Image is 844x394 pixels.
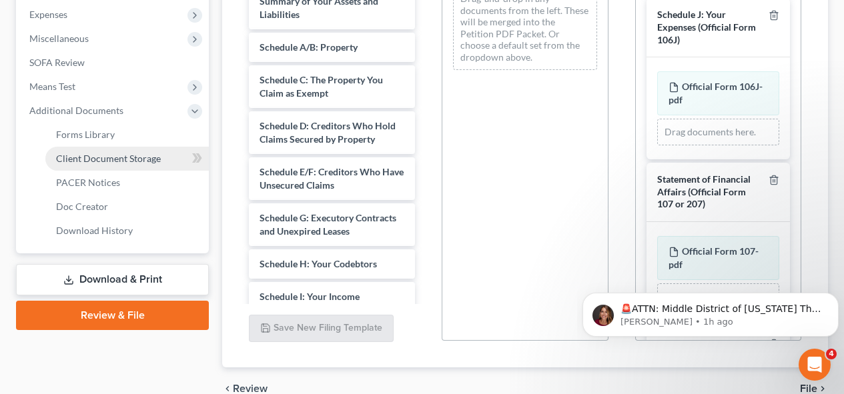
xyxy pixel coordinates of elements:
button: chevron_left Review [222,383,281,394]
span: Doc Creator [56,201,108,212]
span: Review [233,383,268,394]
span: Schedule E/F: Creditors Who Have Unsecured Claims [260,166,404,191]
button: Save New Filing Template [249,315,394,343]
span: Schedule G: Executory Contracts and Unexpired Leases [260,212,396,237]
a: Download History [45,219,209,243]
span: SOFA Review [29,57,85,68]
span: Schedule A/B: Property [260,41,358,53]
span: Schedule I: Your Income [260,291,360,302]
a: Review & File [16,301,209,330]
span: PACER Notices [56,177,120,188]
span: Schedule J: Your Expenses (Official Form 106J) [657,9,756,45]
span: Schedule H: Your Codebtors [260,258,377,269]
span: Schedule D: Creditors Who Hold Claims Secured by Property [260,120,396,145]
a: Download & Print [16,264,209,295]
span: 4 [826,349,837,359]
span: Client Document Storage [56,153,161,164]
a: SOFA Review [19,51,209,75]
span: Additional Documents [29,105,123,116]
span: Official Form 107-pdf [669,245,759,270]
span: Expenses [29,9,67,20]
iframe: Intercom live chat [799,349,831,381]
a: PACER Notices [45,171,209,195]
iframe: Intercom notifications message [577,265,844,358]
span: Official Form 106J-pdf [669,81,763,105]
span: Means Test [29,81,75,92]
span: Schedule C: The Property You Claim as Exempt [260,74,383,99]
i: chevron_left [222,383,233,394]
a: Forms Library [45,123,209,147]
a: Doc Creator [45,195,209,219]
span: Download History [56,225,133,236]
i: chevron_right [817,383,828,394]
span: Statement of Financial Affairs (Official Form 107 or 207) [657,173,751,209]
span: File [800,383,817,394]
a: Client Document Storage [45,147,209,171]
div: Drag documents here. [657,119,779,145]
span: Forms Library [56,129,115,140]
span: Miscellaneous [29,33,89,44]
